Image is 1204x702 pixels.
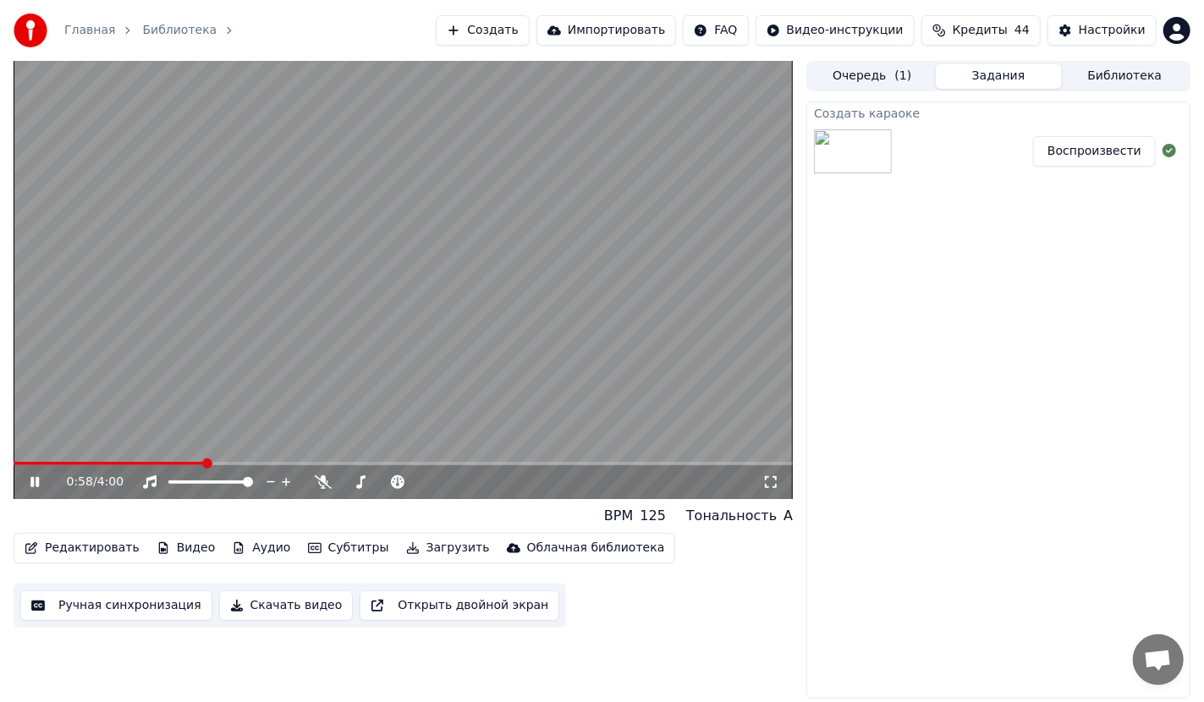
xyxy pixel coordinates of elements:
[1047,15,1157,46] button: Настройки
[219,590,354,621] button: Скачать видео
[67,474,107,491] div: /
[683,15,748,46] button: FAQ
[1014,22,1030,39] span: 44
[686,506,777,526] div: Тональность
[225,536,297,560] button: Аудио
[604,506,633,526] div: BPM
[360,590,559,621] button: Открыть двойной экран
[64,22,244,39] nav: breadcrumb
[640,506,666,526] div: 125
[895,68,912,85] span: ( 1 )
[807,102,1190,123] div: Создать караоке
[301,536,396,560] button: Субтитры
[20,590,212,621] button: Ручная синхронизация
[1133,634,1184,685] a: Открытый чат
[921,15,1041,46] button: Кредиты44
[97,474,124,491] span: 4:00
[527,540,665,557] div: Облачная библиотека
[18,536,146,560] button: Редактировать
[783,506,793,526] div: A
[936,64,1062,89] button: Задания
[14,14,47,47] img: youka
[1033,136,1156,167] button: Воспроизвести
[150,536,223,560] button: Видео
[536,15,677,46] button: Импортировать
[953,22,1008,39] span: Кредиты
[67,474,93,491] span: 0:58
[809,64,935,89] button: Очередь
[399,536,497,560] button: Загрузить
[1062,64,1188,89] button: Библиотека
[436,15,529,46] button: Создать
[64,22,115,39] a: Главная
[756,15,915,46] button: Видео-инструкции
[1079,22,1146,39] div: Настройки
[142,22,217,39] a: Библиотека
